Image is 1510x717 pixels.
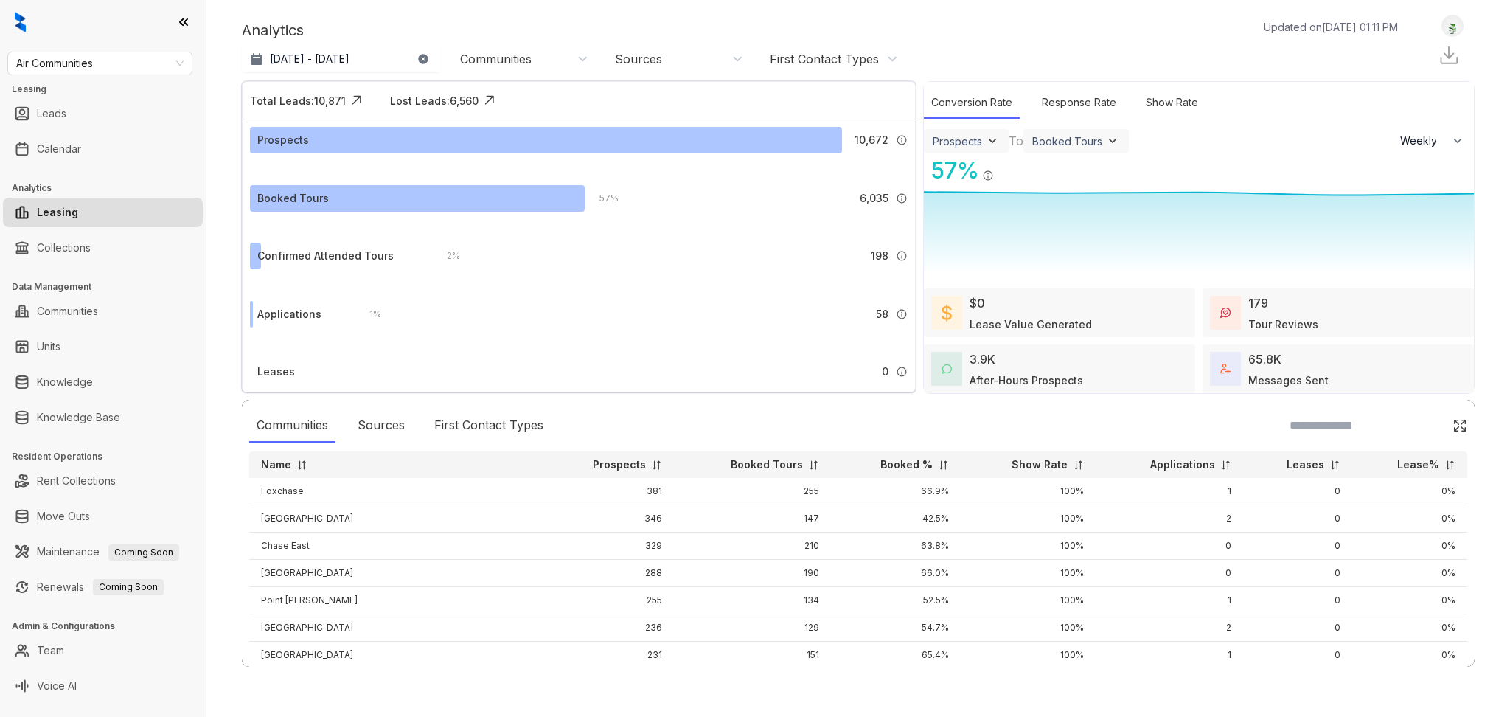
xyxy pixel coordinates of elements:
span: Weekly [1400,134,1445,148]
span: Coming Soon [93,579,164,595]
div: First Contact Types [427,409,551,443]
td: 0 [1243,533,1352,560]
div: Applications [257,306,321,322]
li: Renewals [3,572,203,602]
div: 57 % [585,190,619,207]
div: 2 % [432,248,460,264]
p: Show Rate [1012,457,1068,472]
li: Voice AI [3,671,203,701]
li: Rent Collections [3,466,203,496]
p: Analytics [242,19,304,41]
div: First Contact Types [770,51,879,67]
span: Air Communities [16,52,184,75]
span: Coming Soon [108,544,179,561]
td: [GEOGRAPHIC_DATA] [249,642,543,669]
li: Calendar [3,134,203,164]
td: 129 [674,614,832,642]
td: 2 [1096,505,1243,533]
div: 65.8K [1248,350,1281,368]
a: Leads [37,99,66,128]
img: Download [1438,44,1460,66]
td: 190 [674,560,832,587]
td: 100% [961,533,1096,560]
td: 210 [674,533,832,560]
p: Booked Tours [731,457,803,472]
td: Foxchase [249,478,543,505]
div: Prospects [257,132,309,148]
td: Point [PERSON_NAME] [249,587,543,614]
img: Info [896,366,908,378]
div: Conversion Rate [924,87,1020,119]
td: 151 [674,642,832,669]
div: Confirmed Attended Tours [257,248,394,264]
img: SearchIcon [1422,419,1434,432]
p: Updated on [DATE] 01:11 PM [1264,19,1398,35]
li: Maintenance [3,537,203,567]
td: 2 [1096,614,1243,642]
img: Click Icon [479,89,501,111]
div: Response Rate [1034,87,1124,119]
p: Applications [1150,457,1215,472]
td: 0 [1243,478,1352,505]
td: 0 [1243,614,1352,642]
span: 0 [882,364,888,380]
td: 0 [1096,533,1243,560]
td: 66.9% [831,478,961,505]
img: logo [15,12,26,32]
div: Prospects [933,135,982,148]
div: 179 [1248,294,1268,312]
td: 100% [961,560,1096,587]
div: Lease Value Generated [970,316,1092,332]
div: Communities [249,409,335,443]
div: Booked Tours [257,190,329,207]
span: 198 [871,248,888,264]
td: 255 [674,478,832,505]
button: Weekly [1391,128,1474,154]
td: 54.7% [831,614,961,642]
h3: Analytics [12,181,206,195]
img: sorting [1220,460,1231,471]
div: 3.9K [970,350,995,368]
li: Communities [3,297,203,326]
td: 0% [1352,642,1467,669]
div: Sources [615,51,662,67]
a: Units [37,332,60,361]
a: Communities [37,297,98,326]
div: Leases [257,364,295,380]
div: After-Hours Prospects [970,373,1083,388]
p: Lease% [1397,457,1439,472]
a: Collections [37,233,91,263]
li: Leasing [3,198,203,227]
div: To [1009,132,1023,150]
img: ViewFilterArrow [1105,134,1120,148]
a: Calendar [37,134,81,164]
td: 0 [1243,587,1352,614]
div: $0 [970,294,985,312]
div: Sources [350,409,412,443]
a: Voice AI [37,671,77,701]
img: ViewFilterArrow [985,134,1000,148]
img: Info [896,134,908,146]
img: sorting [296,460,307,471]
td: 100% [961,587,1096,614]
div: Booked Tours [1032,135,1102,148]
img: Click Icon [346,89,368,111]
li: Move Outs [3,502,203,531]
td: [GEOGRAPHIC_DATA] [249,505,543,533]
td: 100% [961,478,1096,505]
td: 147 [674,505,832,533]
td: 1 [1096,587,1243,614]
img: TourReviews [1220,308,1231,318]
td: 0% [1352,587,1467,614]
h3: Data Management [12,280,206,294]
img: AfterHoursConversations [942,364,952,375]
td: Chase East [249,533,543,560]
td: 231 [543,642,673,669]
td: 134 [674,587,832,614]
img: sorting [1073,460,1084,471]
td: 52.5% [831,587,961,614]
img: sorting [808,460,819,471]
a: Leasing [37,198,78,227]
div: Total Leads: 10,871 [250,93,346,108]
td: 0% [1352,478,1467,505]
